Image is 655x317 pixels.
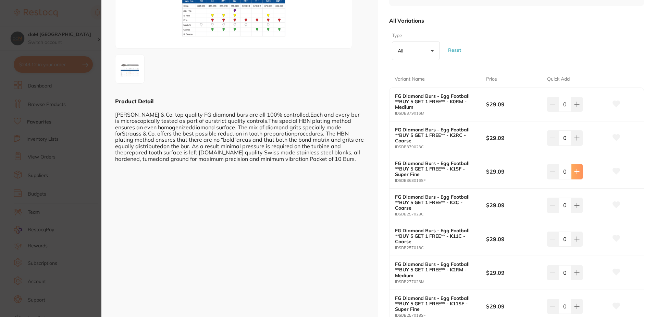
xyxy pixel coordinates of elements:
img: d2lkdGg9MTkyMA [118,57,142,81]
small: IDSDB379023C [395,145,486,149]
p: All Variations [389,17,424,24]
p: Price [486,76,497,83]
small: IDSDB257023C [395,212,486,216]
b: $29.09 [486,269,541,277]
label: Type [392,32,438,39]
small: IDSDB257018C [395,246,486,250]
b: FG Diamond Burs - Egg Football **BUY 5 GET 1 FREE** - K0RM - Medium [395,93,477,110]
b: $29.09 [486,101,541,108]
small: IDSDB379016M [395,111,486,116]
button: All [392,42,440,60]
b: Product Detail [115,98,153,105]
p: All [398,48,406,54]
b: $29.09 [486,168,541,175]
b: $29.09 [486,235,541,243]
b: $29.09 [486,303,541,310]
b: FG Diamond Burs - Egg Football **BUY 5 GET 1 FREE** - K2C - Coarse [395,194,477,211]
b: FG Diamond Burs - Egg Football **BUY 5 GET 1 FREE** - K1SF - Super Fine [395,161,477,177]
small: IDSDB277023M [395,280,486,284]
b: FG Diamond Burs - Egg Football **BUY 5 GET 1 FREE** - K11SF - Super Fine [395,295,477,312]
b: $29.09 [486,201,541,209]
p: Quick Add [547,76,570,83]
b: FG Diamond Burs - Egg Football **BUY 5 GET 1 FREE** - K11C - Coarse [395,228,477,244]
small: IDSDB368016SF [395,178,486,183]
div: [PERSON_NAME] & Co. top quality FG diamond burs are all 100% controlled.Each and every bur is mic... [115,105,364,162]
p: Variant Name [395,76,425,83]
b: FG Diamond Burs - Egg Football **BUY 5 GET 1 FREE** - K2RM - Medium [395,261,477,278]
b: $29.09 [486,134,541,142]
button: Reset [446,38,463,63]
b: FG Diamond Burs - Egg Football **BUY 5 GET 1 FREE** - K2RC - Coarse [395,127,477,143]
